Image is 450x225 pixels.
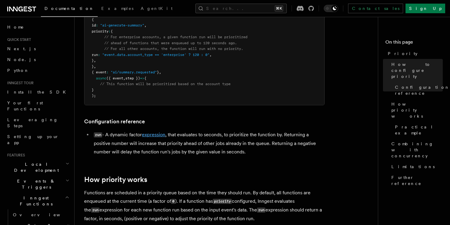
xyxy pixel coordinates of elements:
span: Install the SDK [7,90,69,94]
span: AgentKit [141,6,173,11]
code: priority [213,199,232,204]
span: , [159,70,161,74]
a: Configuration reference [84,117,145,126]
span: => [140,76,144,80]
span: Your first Functions [7,100,43,111]
span: Further reference [391,174,443,186]
span: , [144,23,146,27]
span: } [92,88,94,92]
span: ({ event [106,76,123,80]
code: run [91,208,99,213]
span: // ahead of functions that were enqueued up to 120 seconds ago. [104,41,237,45]
span: run [92,53,98,57]
a: Your first Functions [5,97,71,114]
a: How priority works [389,99,443,122]
span: Next.js [7,46,36,51]
span: Limitations [391,164,435,170]
span: How to configure priority [391,61,443,79]
li: - A dynamic factor , that evaluates to seconds, to prioritize the function by. Returning a positi... [92,131,325,156]
span: : [109,29,111,33]
span: Examples [101,6,133,11]
button: Search...⌘K [195,4,287,13]
span: , [94,58,96,63]
span: How priority works [391,101,443,119]
a: How priority works [84,175,147,184]
kbd: ⌘K [275,5,283,11]
a: Limitations [389,161,443,172]
a: Contact sales [348,4,403,13]
span: Setting up your app [7,134,59,145]
span: : [98,53,100,57]
span: Practical example [395,124,443,136]
span: // For all other accounts, the function will run with no priority. [104,47,243,51]
span: async [96,76,106,80]
button: Local Development [5,159,71,176]
span: Configuration reference [395,84,450,96]
span: } [92,64,94,69]
span: Leveraging Steps [7,117,58,128]
span: Python [7,68,29,73]
span: , [210,53,212,57]
span: : [96,23,98,27]
span: Combining with concurrency [391,141,443,159]
a: Configuration reference [393,82,443,99]
span: { [111,29,113,33]
a: Install the SDK [5,87,71,97]
span: Documentation [44,6,94,11]
a: Sign Up [406,4,445,13]
button: Inngest Functions [5,193,71,209]
span: // This function will be prioritized based on the account type [100,82,231,86]
code: 0 [171,199,175,204]
a: Next.js [5,43,71,54]
span: Features [5,153,25,158]
a: Documentation [41,2,98,17]
a: How to configure priority [389,59,443,82]
p: Functions are scheduled in a priority queue based on the time they should run. By default, all fu... [84,189,325,223]
span: Node.js [7,57,36,62]
a: Priority [385,48,443,59]
code: run [257,208,265,213]
span: } [92,58,94,63]
a: Home [5,22,71,32]
a: Leveraging Steps [5,114,71,131]
a: Python [5,65,71,76]
a: Setting up your app [5,131,71,148]
span: , [123,76,125,80]
span: Events & Triggers [5,178,66,190]
a: Practical example [393,122,443,138]
span: Local Development [5,161,66,173]
span: Inngest tour [5,81,34,85]
button: Toggle dark mode [324,5,338,12]
span: // For enterprise accounts, a given function run will be prioritized [104,35,247,39]
span: priority [92,29,109,33]
span: "ai-generate-summary" [100,23,144,27]
span: ); [92,94,96,98]
span: Quick start [5,37,31,42]
span: Home [7,24,24,30]
a: Node.js [5,54,71,65]
span: "ai/summary.requested" [111,70,157,74]
span: Priority [388,51,418,57]
a: Examples [98,2,137,16]
code: run [94,132,102,137]
span: { [92,17,94,22]
span: Overview [13,212,75,217]
span: Inngest Functions [5,195,65,207]
a: expression [142,132,165,137]
span: "event.data.account_type == 'enterprise' ? 120 : 0" [102,53,210,57]
span: { event [92,70,106,74]
span: } [157,70,159,74]
span: id [92,23,96,27]
a: AgentKit [137,2,176,16]
a: Overview [11,209,71,220]
span: step }) [125,76,140,80]
span: : [106,70,109,74]
span: , [94,64,96,69]
a: Further reference [389,172,443,189]
span: { [144,76,146,80]
a: Combining with concurrency [389,138,443,161]
button: Events & Triggers [5,176,71,193]
h4: On this page [385,39,443,48]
